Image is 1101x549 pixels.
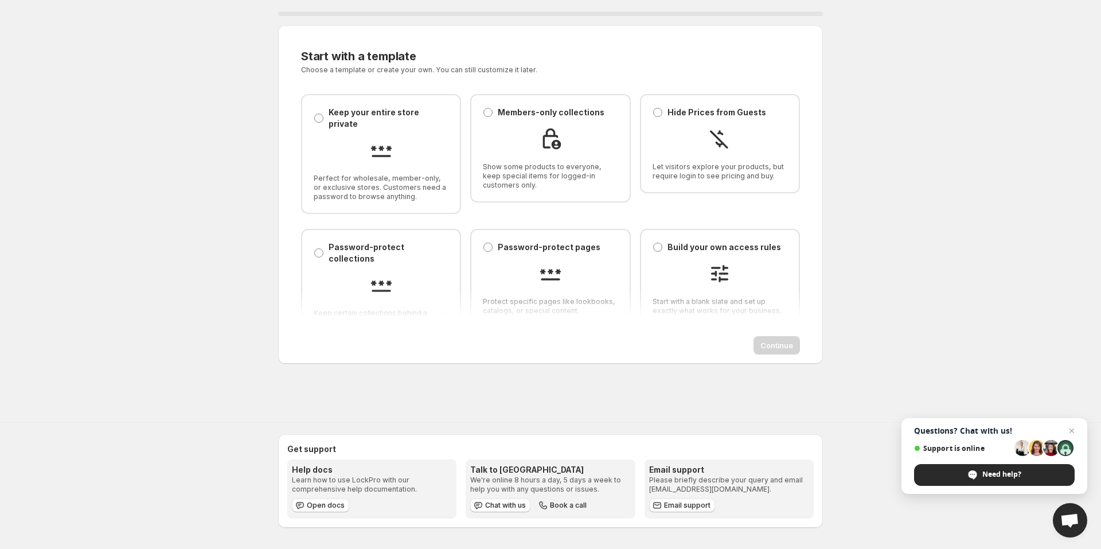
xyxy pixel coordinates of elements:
[498,107,604,118] p: Members-only collections
[485,501,526,510] span: Chat with us
[982,469,1021,480] span: Need help?
[539,262,562,285] img: Password-protect pages
[914,426,1075,435] span: Questions? Chat with us!
[483,297,618,316] span: Protect specific pages like lookbooks, catalogs, or special content.
[914,464,1075,486] div: Need help?
[314,309,448,336] span: Keep certain collections behind a password while the rest of your store is open.
[301,49,416,63] span: Start with a template
[292,464,452,476] h3: Help docs
[470,476,630,494] p: We're online 8 hours a day, 5 days a week to help you with any questions or issues.
[292,476,452,494] p: Learn how to use LockPro with our comprehensive help documentation.
[314,174,448,201] span: Perfect for wholesale, member-only, or exclusive stores. Customers need a password to browse anyt...
[667,242,781,253] p: Build your own access rules
[301,65,664,75] p: Choose a template or create your own. You can still customize it later.
[708,127,731,150] img: Hide Prices from Guests
[649,499,715,512] a: Email support
[653,297,787,316] span: Start with a blank slate and set up exactly what works for your business.
[307,501,345,510] span: Open docs
[653,162,787,181] span: Let visitors explore your products, but require login to see pricing and buy.
[914,444,1010,453] span: Support is online
[483,162,618,190] span: Show some products to everyone, keep special items for logged-in customers only.
[470,499,530,512] button: Chat with us
[708,262,731,285] img: Build your own access rules
[667,107,766,118] p: Hide Prices from Guests
[498,242,600,253] p: Password-protect pages
[329,242,448,264] p: Password-protect collections
[292,499,349,512] a: Open docs
[470,464,630,476] h3: Talk to [GEOGRAPHIC_DATA]
[370,139,393,162] img: Keep your entire store private
[287,443,814,455] h2: Get support
[550,501,587,510] span: Book a call
[370,274,393,297] img: Password-protect collections
[1065,424,1079,438] span: Close chat
[649,476,809,494] p: Please briefly describe your query and email [EMAIL_ADDRESS][DOMAIN_NAME].
[539,127,562,150] img: Members-only collections
[329,107,448,130] p: Keep your entire store private
[1053,503,1087,538] div: Open chat
[664,501,710,510] span: Email support
[649,464,809,476] h3: Email support
[535,499,591,512] button: Book a call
